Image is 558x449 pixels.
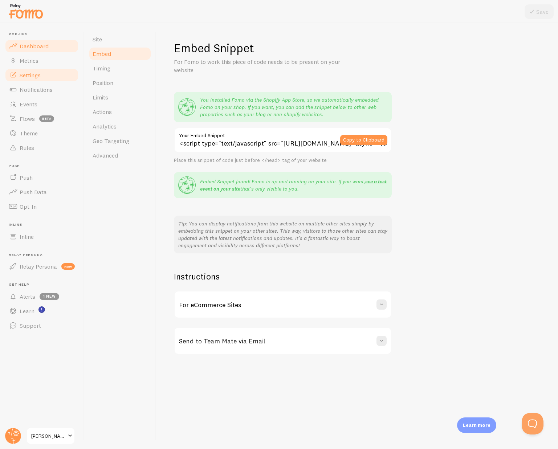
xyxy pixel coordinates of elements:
[20,233,34,240] span: Inline
[20,188,47,196] span: Push Data
[20,174,33,181] span: Push
[174,157,392,164] div: Place this snippet of code just before </head> tag of your website
[40,293,59,300] span: 1 new
[20,86,53,93] span: Notifications
[20,322,41,329] span: Support
[4,289,79,304] a: Alerts 1 new
[200,96,387,118] p: You installed Fomo via the Shopify App Store, so we automatically embedded Fomo on your shop. If ...
[20,42,49,50] span: Dashboard
[179,337,265,345] h3: Send to Team Mate via Email
[88,119,152,134] a: Analytics
[20,293,35,300] span: Alerts
[4,68,79,82] a: Settings
[31,432,66,440] span: [PERSON_NAME]
[39,115,54,122] span: beta
[174,127,392,140] label: Your Embed Snippet
[88,134,152,148] a: Geo Targeting
[4,185,79,199] a: Push Data
[88,61,152,75] a: Timing
[93,94,108,101] span: Limits
[93,65,110,72] span: Timing
[9,282,79,287] span: Get Help
[9,164,79,168] span: Push
[4,39,79,53] a: Dashboard
[93,36,102,43] span: Site
[88,46,152,61] a: Embed
[20,130,38,137] span: Theme
[9,32,79,37] span: Pop-ups
[88,90,152,105] a: Limits
[20,263,57,270] span: Relay Persona
[26,427,75,445] a: [PERSON_NAME]
[9,253,79,257] span: Relay Persona
[4,229,79,244] a: Inline
[4,170,79,185] a: Push
[522,413,543,434] iframe: Help Scout Beacon - Open
[93,50,111,57] span: Embed
[4,97,79,111] a: Events
[174,271,392,282] h2: Instructions
[4,304,79,318] a: Learn
[4,140,79,155] a: Rules
[88,75,152,90] a: Position
[20,57,38,64] span: Metrics
[20,72,41,79] span: Settings
[38,306,45,313] svg: <p>Watch New Feature Tutorials!</p>
[4,318,79,333] a: Support
[20,307,34,315] span: Learn
[174,41,541,56] h1: Embed Snippet
[93,108,112,115] span: Actions
[88,32,152,46] a: Site
[20,101,37,108] span: Events
[20,144,34,151] span: Rules
[20,203,37,210] span: Opt-In
[20,115,35,122] span: Flows
[61,263,75,270] span: new
[93,152,118,159] span: Advanced
[463,422,490,429] p: Learn more
[174,58,348,74] p: For Fomo to work this piece of code needs to be present on your website
[178,220,387,249] p: Tip: You can display notifications from this website on multiple other sites simply by embedding ...
[200,178,387,192] p: Embed Snippet found! Fomo is up and running on your site. If you want, that's only visible to you.
[457,417,496,433] div: Learn more
[93,123,117,130] span: Analytics
[4,82,79,97] a: Notifications
[4,53,79,68] a: Metrics
[200,178,387,192] a: see a test event on your site
[88,105,152,119] a: Actions
[4,199,79,214] a: Opt-In
[93,137,129,144] span: Geo Targeting
[9,223,79,227] span: Inline
[4,259,79,274] a: Relay Persona new
[179,301,241,309] h3: For eCommerce Sites
[4,111,79,126] a: Flows beta
[8,2,44,20] img: fomo-relay-logo-orange.svg
[88,148,152,163] a: Advanced
[93,79,113,86] span: Position
[340,135,387,145] button: Copy to Clipboard
[4,126,79,140] a: Theme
